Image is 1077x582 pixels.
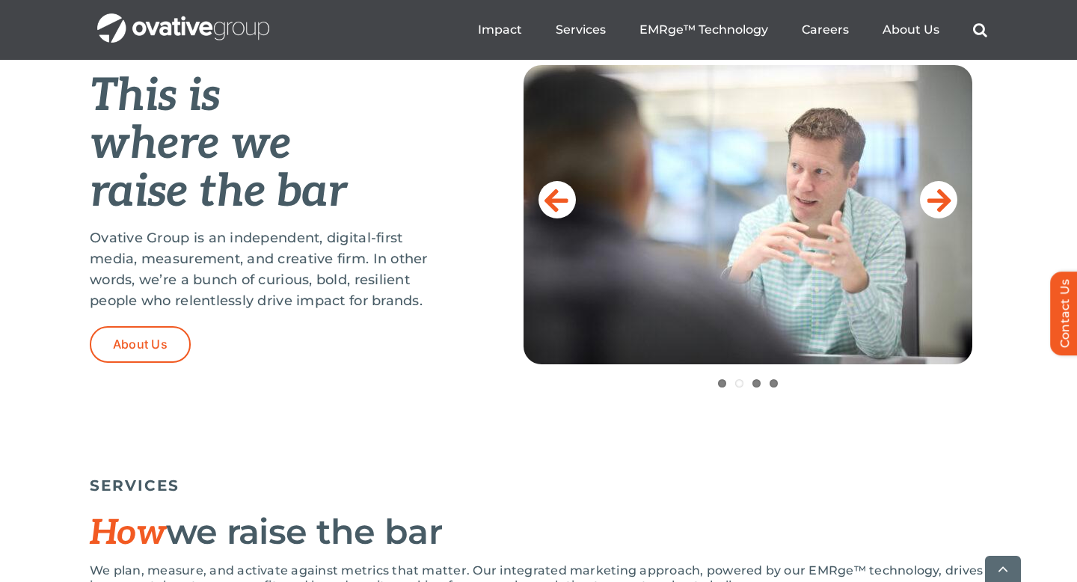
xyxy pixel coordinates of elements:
a: 1 [718,379,726,388]
a: Careers [802,22,849,37]
a: Services [556,22,606,37]
a: Search [973,22,987,37]
a: 2 [735,379,743,388]
a: OG_Full_horizontal_WHT [97,12,269,26]
span: How [90,512,166,554]
p: Ovative Group is an independent, digital-first media, measurement, and creative firm. In other wo... [90,227,449,311]
em: raise the bar [90,165,346,219]
span: About Us [113,337,168,352]
a: About Us [90,326,191,363]
a: Impact [478,22,522,37]
a: EMRge™ Technology [639,22,768,37]
img: Home-Raise-the-Bar-2.jpeg [524,65,972,364]
nav: Menu [478,6,987,54]
em: where we [90,117,291,171]
em: This is [90,70,220,123]
a: 4 [770,379,778,388]
h2: we raise the bar [90,513,987,552]
h5: SERVICES [90,477,987,494]
a: About Us [883,22,939,37]
a: 3 [752,379,761,388]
